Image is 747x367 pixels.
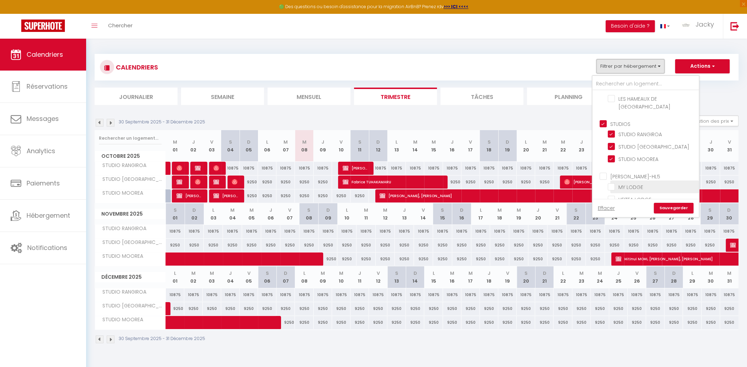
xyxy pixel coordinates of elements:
[610,121,630,128] span: STUDIOS
[166,203,185,225] th: 01
[471,203,490,225] th: 17
[240,162,258,175] div: 10875
[176,175,182,189] span: [PERSON_NAME], [PERSON_NAME]
[708,207,711,213] abbr: S
[232,175,238,189] span: [PERSON_NAME]
[535,130,554,162] th: 21
[537,207,539,213] abbr: J
[414,239,433,252] div: 9250
[480,266,498,288] th: 18
[166,130,184,162] th: 01
[280,239,299,252] div: 9250
[337,239,356,252] div: 9250
[249,207,254,213] abbr: M
[433,225,452,238] div: 10875
[461,162,480,175] div: 10875
[452,252,471,266] div: 9250
[276,130,295,162] th: 07
[564,175,607,189] span: [PERSON_NAME]
[166,239,185,252] div: 9250
[452,225,471,238] div: 10875
[383,207,387,213] abbr: M
[356,203,376,225] th: 11
[350,189,369,202] div: 9250
[314,162,332,175] div: 10875
[276,162,295,175] div: 10875
[174,207,177,213] abbr: S
[27,146,55,155] span: Analytics
[195,175,201,189] span: [PERSON_NAME]
[618,184,643,191] span: MY LODGE
[95,151,165,161] span: Octobre 2025
[480,162,498,175] div: 10875
[387,130,406,162] th: 13
[643,225,662,238] div: 10875
[424,266,443,288] th: 15
[605,225,624,238] div: 10875
[547,203,567,225] th: 21
[696,20,714,29] span: Jacky
[702,130,720,162] th: 30
[258,189,276,202] div: 9250
[433,203,452,225] th: 15
[204,203,223,225] th: 03
[498,162,517,175] div: 10875
[591,162,609,175] div: 10875
[356,252,376,266] div: 9250
[27,179,60,188] span: Paiements
[242,225,261,238] div: 10875
[337,252,356,266] div: 9250
[547,239,567,252] div: 9250
[276,189,295,202] div: 9250
[221,162,240,175] div: 10875
[283,139,288,145] abbr: M
[181,88,264,105] li: Semaine
[95,209,165,219] span: Novembre 2025
[461,130,480,162] th: 17
[114,59,158,75] h3: CALENDRIERS
[586,203,605,225] th: 23
[517,176,535,189] div: 9250
[525,139,527,145] abbr: L
[700,203,719,225] th: 29
[376,225,395,238] div: 10875
[258,266,276,288] th: 06
[299,203,319,225] th: 08
[223,225,242,238] div: 10875
[268,88,350,105] li: Mensuel
[295,176,313,189] div: 9250
[527,88,610,105] li: Planning
[535,266,554,288] th: 21
[490,239,509,252] div: 9250
[280,203,299,225] th: 07
[350,130,369,162] th: 11
[490,252,509,266] div: 9250
[27,243,67,252] span: Notifications
[572,162,591,175] div: 10875
[319,203,338,225] th: 09
[451,139,454,145] abbr: J
[356,239,376,252] div: 9250
[535,162,554,175] div: 10875
[547,225,567,238] div: 10875
[567,225,586,238] div: 10875
[185,203,204,225] th: 02
[27,82,68,91] span: Réservations
[572,266,591,288] th: 23
[339,139,343,145] abbr: V
[276,176,295,189] div: 9250
[487,139,490,145] abbr: S
[680,22,691,28] img: ...
[517,207,521,213] abbr: M
[471,239,490,252] div: 9250
[572,130,591,162] th: 23
[461,176,480,189] div: 9250
[424,130,443,162] th: 15
[592,78,699,90] input: Rechercher un logement...
[240,266,258,288] th: 05
[192,139,195,145] abbr: J
[343,175,441,189] span: Fabrice TUHAKAMARU
[319,239,338,252] div: 9250
[321,139,324,145] abbr: J
[258,162,276,175] div: 10875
